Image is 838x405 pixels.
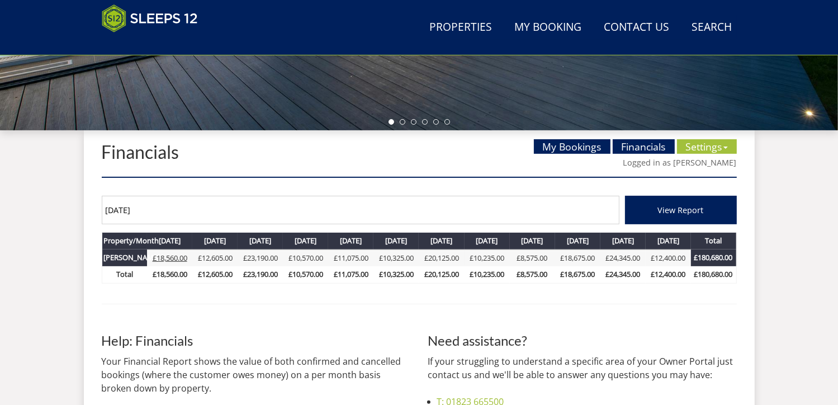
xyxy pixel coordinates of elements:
[283,233,328,249] th: [DATE]
[102,233,147,249] th: Property/Month
[102,196,619,224] input: Month/Year
[328,266,373,283] th: £11,075.00
[600,15,674,40] a: Contact Us
[651,253,685,263] a: £12,400.00
[428,355,737,382] p: If your struggling to understand a specific area of your Owner Portal just contact us and we'll b...
[147,233,192,249] th: [DATE]
[102,266,147,283] th: Total
[243,253,278,263] a: £23,190.00
[534,139,610,154] a: My Bookings
[419,233,464,249] th: [DATE]
[646,233,691,249] th: [DATE]
[510,266,555,283] th: £8,575.00
[238,266,283,283] th: £23,190.00
[373,233,419,249] th: [DATE]
[373,266,419,283] th: £10,325.00
[147,266,192,283] th: £18,560.00
[465,233,510,249] th: [DATE]
[419,266,464,283] th: £20,125.00
[102,4,198,32] img: Sleeps 12
[198,253,233,263] a: £12,605.00
[677,139,737,154] a: Settings
[613,139,675,154] a: Financials
[517,253,548,263] a: £8,575.00
[600,233,646,249] th: [DATE]
[646,266,691,283] th: £12,400.00
[102,141,179,163] a: Financials
[96,39,214,49] iframe: Customer reviews powered by Trustpilot
[104,252,160,262] a: [PERSON_NAME]
[102,355,410,395] p: Your Financial Report shows the value of both confirmed and cancelled bookings (where the custome...
[560,253,595,263] a: £18,675.00
[16,17,126,26] p: Chat Live with a Human!
[425,15,497,40] a: Properties
[623,157,737,168] a: Logged in as [PERSON_NAME]
[555,233,600,249] th: [DATE]
[424,253,459,263] a: £20,125.00
[288,253,323,263] a: £10,570.00
[470,253,504,263] a: £10,235.00
[658,205,704,215] span: View Report
[510,15,586,40] a: My Booking
[510,233,555,249] th: [DATE]
[192,233,238,249] th: [DATE]
[555,266,600,283] th: £18,675.00
[691,249,736,266] th: £180,680.00
[102,333,410,348] h3: Help: Financials
[129,15,142,28] button: Open LiveChat chat widget
[334,253,368,263] a: £11,075.00
[691,233,736,249] th: Total
[625,196,737,224] button: View Report
[238,233,283,249] th: [DATE]
[688,15,737,40] a: Search
[428,333,737,348] h3: Need assistance?
[691,266,736,283] th: £180,680.00
[605,253,640,263] a: £24,345.00
[600,266,646,283] th: £24,345.00
[192,266,238,283] th: £12,605.00
[379,253,414,263] a: £10,325.00
[153,253,187,263] a: £18,560.00
[283,266,328,283] th: £10,570.00
[328,233,373,249] th: [DATE]
[465,266,510,283] th: £10,235.00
